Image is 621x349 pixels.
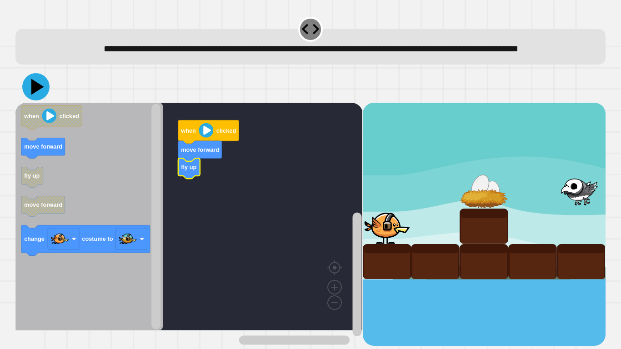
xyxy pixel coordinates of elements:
text: clicked [60,113,79,120]
text: change [24,236,45,243]
text: when [180,127,196,134]
text: fly up [181,164,196,170]
text: fly up [24,172,40,179]
text: clicked [216,127,236,134]
text: move forward [181,146,219,153]
text: move forward [24,143,62,150]
text: costume to [82,236,113,243]
text: when [24,113,39,120]
text: move forward [24,201,62,208]
div: Blockly Workspace [15,103,362,346]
